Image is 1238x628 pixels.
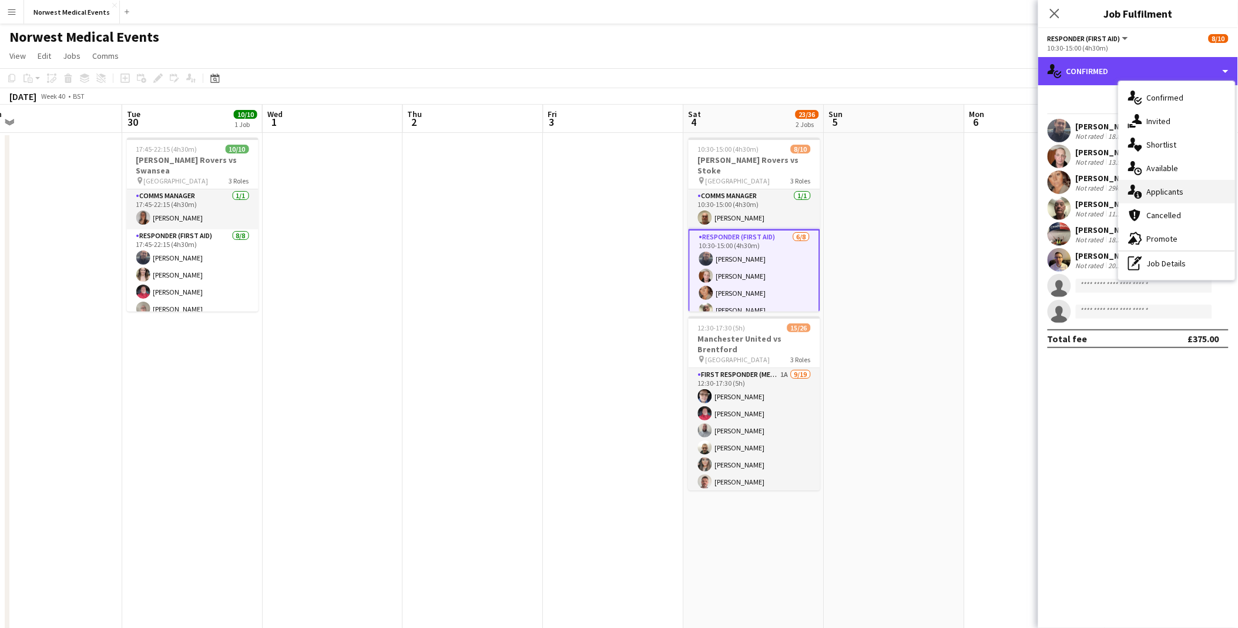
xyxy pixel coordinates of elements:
span: Week 40 [39,92,68,101]
span: 5 [827,115,843,129]
div: [PERSON_NAME] [1076,173,1138,183]
div: £375.00 [1188,333,1219,345]
a: Comms [88,48,123,64]
div: 11.3km [1106,209,1133,218]
span: 23/36 [796,110,819,119]
span: 3 Roles [229,176,249,185]
div: Confirmed [1038,57,1238,85]
a: View [5,48,31,64]
h3: [PERSON_NAME] Rovers vs Swansea [127,155,259,176]
span: 3 [546,115,558,129]
span: Responder (First Aid) [1048,34,1120,43]
span: 17:45-22:15 (4h30m) [136,145,197,153]
div: Not rated [1076,235,1106,244]
span: 30 [125,115,140,129]
app-card-role: Comms Manager1/117:45-22:15 (4h30m)[PERSON_NAME] [127,189,259,229]
div: [DATE] [9,91,36,102]
span: Available [1147,163,1179,173]
h3: [PERSON_NAME] Rovers vs Stoke [689,155,820,176]
span: Comms [92,51,119,61]
span: Sun [829,109,843,119]
span: [GEOGRAPHIC_DATA] [144,176,209,185]
div: Not rated [1076,209,1106,218]
span: 10/10 [226,145,249,153]
span: Fri [548,109,558,119]
span: 3 Roles [791,355,811,364]
span: 6 [968,115,985,129]
div: 18.2km [1106,235,1133,244]
div: Total fee [1048,333,1088,345]
h3: Manchester United vs Brentford [689,333,820,355]
div: 18.8km [1106,132,1133,141]
span: Mon [969,109,985,119]
div: BST [73,92,85,101]
div: Not rated [1076,183,1106,192]
span: [GEOGRAPHIC_DATA] [706,176,770,185]
a: Jobs [58,48,85,64]
span: 8/10 [791,145,811,153]
div: Not rated [1076,132,1106,141]
a: Edit [33,48,56,64]
span: Applicants [1147,186,1184,197]
span: Tue [127,109,140,119]
div: [PERSON_NAME] [1076,147,1138,158]
div: 13.5km [1106,158,1133,166]
app-job-card: 17:45-22:15 (4h30m)10/10[PERSON_NAME] Rovers vs Swansea [GEOGRAPHIC_DATA]3 RolesComms Manager1/11... [127,138,259,312]
div: [PERSON_NAME] [1076,225,1138,235]
span: View [9,51,26,61]
div: Not rated [1076,158,1106,166]
span: Edit [38,51,51,61]
app-job-card: 12:30-17:30 (5h)15/26Manchester United vs Brentford [GEOGRAPHIC_DATA]3 RolesFirst Responder (Medi... [689,316,820,490]
span: 10:30-15:00 (4h30m) [698,145,759,153]
span: Sat [689,109,702,119]
span: Promote [1147,233,1178,244]
span: Cancelled [1147,210,1182,221]
div: Job Details [1119,252,1235,275]
div: 10:30-15:00 (4h30m) [1048,44,1229,52]
app-card-role: Responder (First Aid)8/817:45-22:15 (4h30m)[PERSON_NAME][PERSON_NAME][PERSON_NAME][PERSON_NAME] [127,229,259,389]
span: 10/10 [234,110,257,119]
button: Norwest Medical Events [24,1,120,24]
span: Shortlist [1147,139,1177,150]
span: Wed [267,109,283,119]
span: 4 [687,115,702,129]
div: 20.3km [1106,261,1133,270]
div: Not rated [1076,261,1106,270]
app-job-card: 10:30-15:00 (4h30m)8/10[PERSON_NAME] Rovers vs Stoke [GEOGRAPHIC_DATA]3 RolesComms Manager1/110:3... [689,138,820,312]
div: 2 Jobs [796,120,818,129]
span: Invited [1147,116,1171,126]
span: 3 Roles [791,176,811,185]
span: Jobs [63,51,80,61]
app-card-role: Comms Manager1/110:30-15:00 (4h30m)[PERSON_NAME] [689,189,820,229]
span: Thu [408,109,422,119]
span: Confirmed [1147,92,1184,103]
div: [PERSON_NAME] [1076,199,1138,209]
div: [PERSON_NAME] [1076,250,1138,261]
div: [PERSON_NAME] [1076,121,1138,132]
span: 8/10 [1209,34,1229,43]
h3: Job Fulfilment [1038,6,1238,21]
span: 2 [406,115,422,129]
app-card-role: Responder (First Aid)6/810:30-15:00 (4h30m)[PERSON_NAME][PERSON_NAME][PERSON_NAME][PERSON_NAME] [689,229,820,391]
button: Responder (First Aid) [1048,34,1130,43]
div: 29km [1106,183,1128,192]
span: [GEOGRAPHIC_DATA] [706,355,770,364]
span: 1 [266,115,283,129]
h1: Norwest Medical Events [9,28,159,46]
span: 15/26 [787,323,811,332]
span: 12:30-17:30 (5h) [698,323,746,332]
div: 1 Job [234,120,257,129]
